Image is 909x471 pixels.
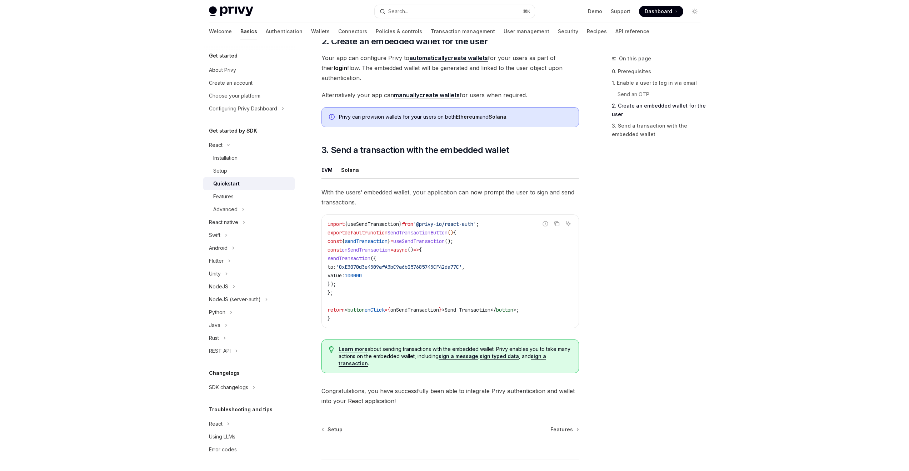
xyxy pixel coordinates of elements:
[390,247,393,253] span: =
[439,353,478,360] a: sign a message
[203,242,295,254] button: Toggle Android section
[339,113,571,121] div: Privy can provision wallets for your users on both and .
[209,383,248,392] div: SDK changelogs
[322,426,343,433] a: Setup
[209,257,224,265] div: Flutter
[339,346,571,367] span: about sending transactions with the embedded wallet. Privy enables you to take many actions on th...
[496,307,513,313] span: button
[489,114,506,120] strong: Solana
[209,141,223,149] div: React
[339,346,368,352] a: Learn more
[338,23,367,40] a: Connectors
[588,8,602,15] a: Demo
[612,66,706,77] a: 0. Prerequisites
[203,76,295,89] a: Create an account
[456,114,480,120] strong: Ethereum
[328,221,345,227] span: import
[513,307,516,313] span: >
[453,229,456,236] span: {
[203,102,295,115] button: Toggle Configuring Privy Dashboard section
[612,77,706,89] a: 1. Enable a user to log in via email
[439,307,442,313] span: }
[203,164,295,177] a: Setup
[639,6,683,17] a: Dashboard
[689,6,700,17] button: Toggle dark mode
[328,426,343,433] span: Setup
[612,120,706,140] a: 3. Send a transaction with the embedded wallet
[445,307,490,313] span: Send Transaction
[203,203,295,216] button: Toggle Advanced section
[419,247,422,253] span: {
[209,282,228,291] div: NodeJS
[413,247,419,253] span: =>
[413,221,476,227] span: '@privy-io/react-auth'
[523,9,530,14] span: ⌘ K
[328,289,333,296] span: };
[209,269,221,278] div: Unity
[213,167,227,175] div: Setup
[409,54,448,61] strong: automatically
[203,64,295,76] a: About Privy
[552,219,561,228] button: Copy the contents from the code block
[266,23,303,40] a: Authentication
[445,238,453,244] span: ();
[376,23,422,40] a: Policies & controls
[213,154,238,162] div: Installation
[209,308,225,317] div: Python
[203,443,295,456] a: Error codes
[328,264,336,270] span: to:
[328,315,330,322] span: }
[476,221,479,227] span: ;
[394,91,419,99] strong: manually
[209,91,260,100] div: Choose your platform
[328,272,345,279] span: value:
[615,23,649,40] a: API reference
[334,64,347,71] strong: login
[203,430,295,443] a: Using LLMs
[240,23,257,40] a: Basics
[209,432,235,441] div: Using LLMs
[203,319,295,332] button: Toggle Java section
[370,255,376,262] span: ({
[321,36,488,47] span: 2. Create an embedded wallet for the user
[388,229,448,236] span: SendTransactionButton
[209,79,253,87] div: Create an account
[209,218,238,227] div: React native
[321,144,509,156] span: 3. Send a transaction with the embedded wallet
[203,381,295,394] button: Toggle SDK changelogs section
[203,139,295,152] button: Toggle React section
[203,152,295,164] a: Installation
[328,281,336,287] span: });
[209,127,257,135] h5: Get started by SDK
[462,264,465,270] span: ,
[203,254,295,267] button: Toggle Flutter section
[328,255,370,262] span: sendTransaction
[402,221,413,227] span: from
[209,405,273,414] h5: Troubleshooting and tips
[329,114,336,121] svg: Info
[550,426,573,433] span: Features
[388,238,390,244] span: }
[393,247,408,253] span: async
[209,66,236,74] div: About Privy
[329,346,334,353] svg: Tip
[612,100,706,120] a: 2. Create an embedded wallet for the user
[612,89,706,100] a: Send an OTP
[203,417,295,430] button: Toggle React section
[209,6,253,16] img: light logo
[321,187,579,207] span: With the users’ embedded wallet, your application can now prompt the user to sign and send transa...
[388,7,408,16] div: Search...
[550,426,578,433] a: Features
[321,386,579,406] span: Congratulations, you have successfully been able to integrate Privy authentication and wallet int...
[203,332,295,344] button: Toggle Rust section
[209,295,261,304] div: NodeJS (server-auth)
[345,229,365,236] span: default
[336,264,462,270] span: '0xE3070d3e4309afA3bC9a6b057685743CF42da77C'
[209,321,220,329] div: Java
[348,307,365,313] span: button
[213,192,234,201] div: Features
[564,219,573,228] button: Ask AI
[390,307,439,313] span: onSendTransaction
[365,307,385,313] span: onClick
[342,238,345,244] span: {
